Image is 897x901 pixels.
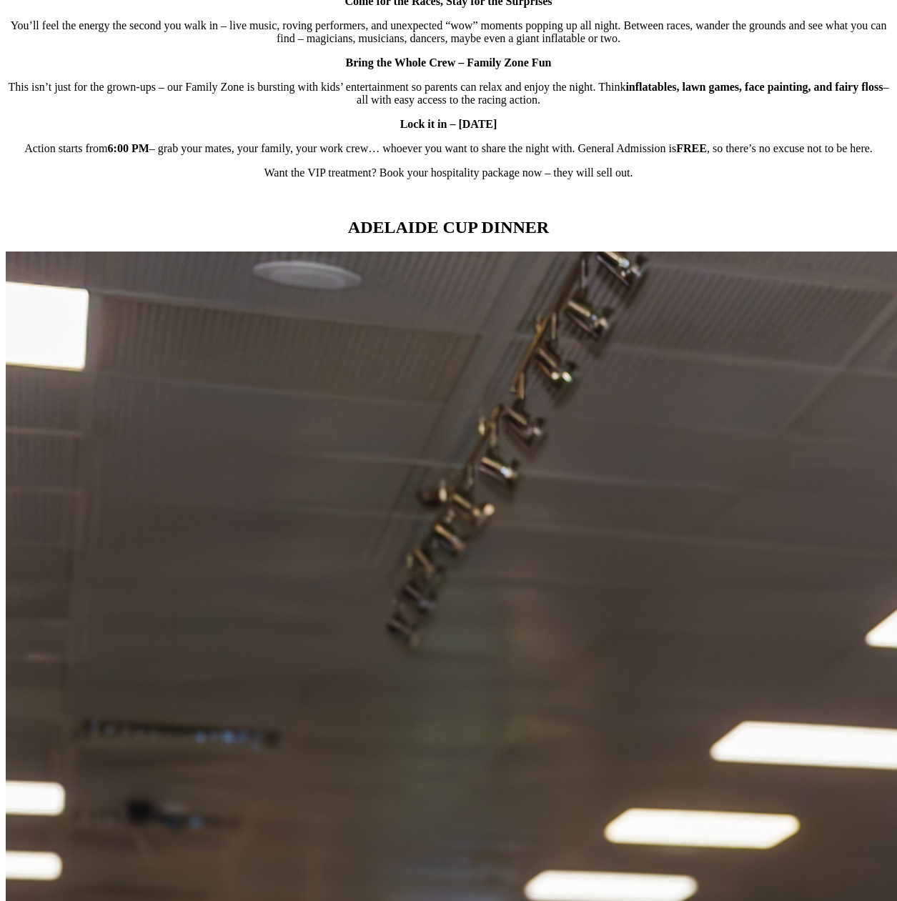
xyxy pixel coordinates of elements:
[400,118,497,130] strong: Lock it in – [DATE]
[6,81,891,106] p: This isn’t just for the grown-ups – our Family Zone is bursting with kids’ entertainment so paren...
[6,218,891,237] h2: ADELAIDE CUP DINNER
[6,19,891,45] p: You’ll feel the energy the second you walk in – live music, roving performers, and unexpected “wo...
[108,142,114,154] strong: 6
[625,81,883,93] strong: inflatables, lawn games, face painting, and fairy floss
[346,56,552,69] strong: Bring the Whole Crew – Family Zone Fun
[114,142,149,154] strong: :00 PM
[676,142,707,154] strong: FREE
[6,166,891,179] p: Want the VIP treatment? Book your hospitality package now – they will sell out.
[6,142,891,155] p: Action starts from – grab your mates, your family, your work crew… whoever you want to share the ...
